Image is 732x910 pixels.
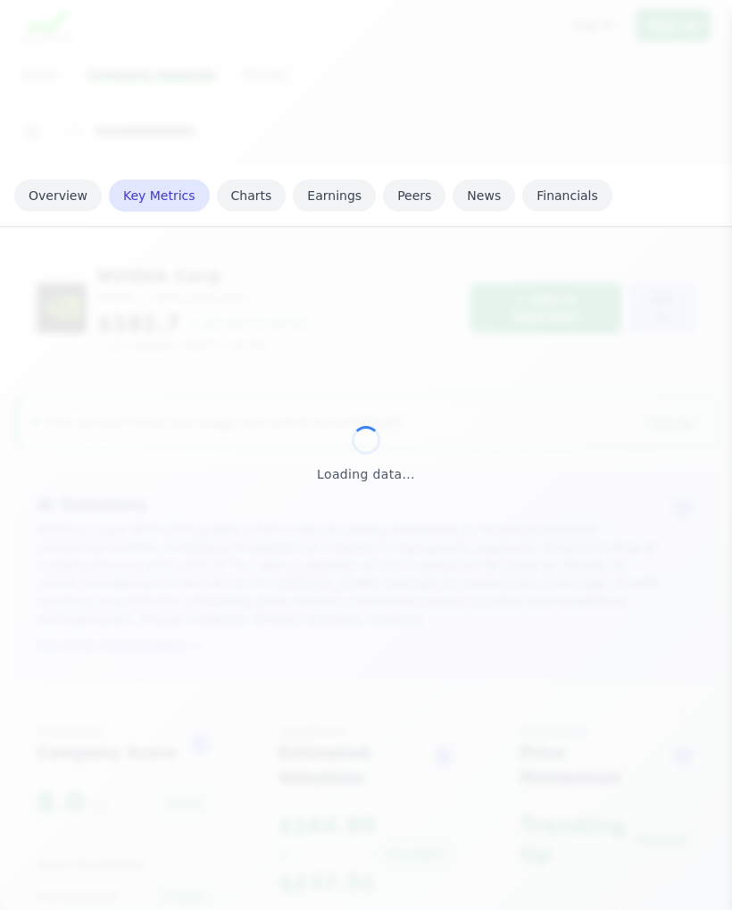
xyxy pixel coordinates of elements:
[453,179,515,212] a: News
[317,465,415,484] div: Loading data...
[14,179,102,212] a: Overview
[109,179,210,212] a: Key Metrics
[217,179,287,212] a: Charts
[293,179,376,212] a: Earnings
[522,179,612,212] a: Financials
[383,179,445,212] a: Peers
